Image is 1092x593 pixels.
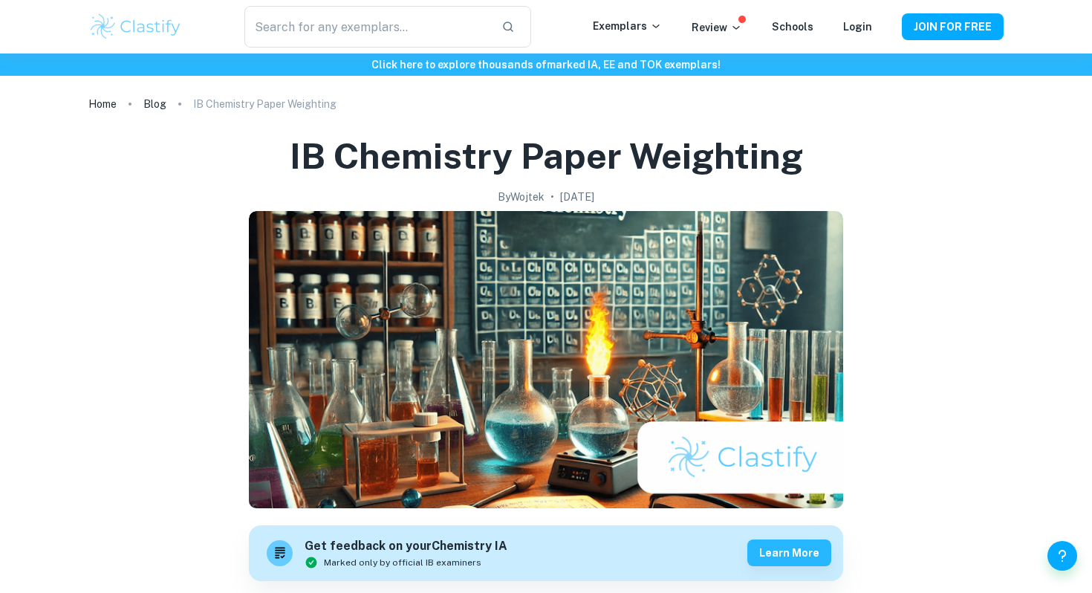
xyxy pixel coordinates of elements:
[772,21,813,33] a: Schools
[244,6,490,48] input: Search for any exemplars...
[324,556,481,569] span: Marked only by official IB examiners
[249,525,843,581] a: Get feedback on yourChemistry IAMarked only by official IB examinersLearn more
[88,12,183,42] img: Clastify logo
[143,94,166,114] a: Blog
[560,189,594,205] h2: [DATE]
[305,537,507,556] h6: Get feedback on your Chemistry IA
[593,18,662,34] p: Exemplars
[1047,541,1077,571] button: Help and Feedback
[88,94,117,114] a: Home
[3,56,1089,73] h6: Click here to explore thousands of marked IA, EE and TOK exemplars !
[843,21,872,33] a: Login
[290,132,803,180] h1: IB Chemistry Paper Weighting
[902,13,1004,40] button: JOIN FOR FREE
[193,96,337,112] p: IB Chemistry Paper Weighting
[747,539,831,566] button: Learn more
[550,189,554,205] p: •
[249,211,843,508] img: IB Chemistry Paper Weighting cover image
[692,19,742,36] p: Review
[498,189,545,205] h2: By Wojtek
